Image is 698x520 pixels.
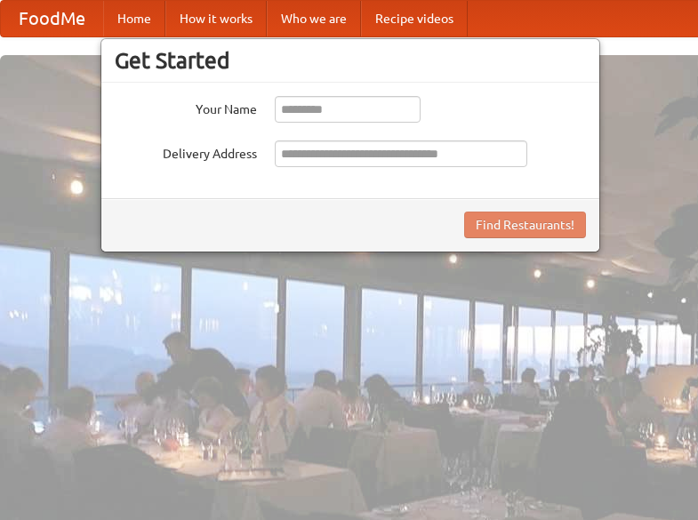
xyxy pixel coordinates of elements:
[464,212,586,238] button: Find Restaurants!
[361,1,468,36] a: Recipe videos
[267,1,361,36] a: Who we are
[165,1,267,36] a: How it works
[115,140,257,163] label: Delivery Address
[115,47,586,74] h3: Get Started
[1,1,103,36] a: FoodMe
[103,1,165,36] a: Home
[115,96,257,118] label: Your Name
